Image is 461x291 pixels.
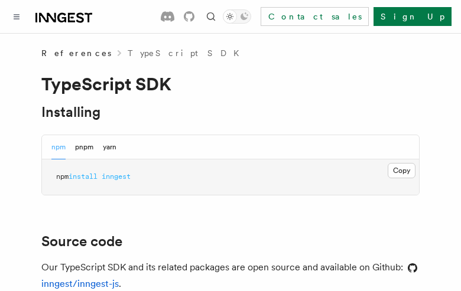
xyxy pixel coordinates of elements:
[388,163,415,178] button: Copy
[56,172,69,181] span: npm
[41,73,420,94] h1: TypeScript SDK
[204,9,218,24] button: Find something...
[51,135,66,159] button: npm
[41,261,417,289] a: inngest/inngest-js
[9,9,24,24] button: Toggle navigation
[223,9,251,24] button: Toggle dark mode
[41,104,100,120] a: Installing
[69,172,98,181] span: install
[41,233,122,250] a: Source code
[261,7,369,26] a: Contact sales
[75,135,93,159] button: pnpm
[374,7,452,26] a: Sign Up
[103,135,116,159] button: yarn
[128,47,246,59] a: TypeScript SDK
[41,47,111,59] span: References
[102,172,131,181] span: inngest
